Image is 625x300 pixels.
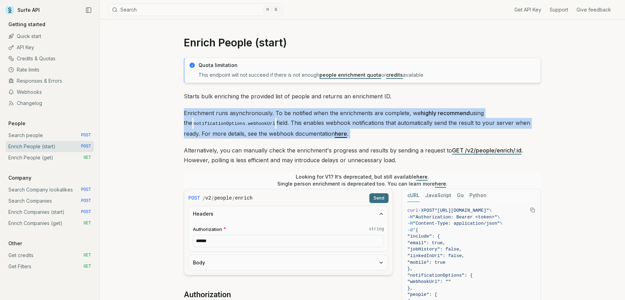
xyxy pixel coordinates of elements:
a: here [416,174,428,180]
a: Changelog [6,98,94,109]
kbd: K [272,6,280,14]
a: Search Company lookalikes POST [6,184,94,195]
span: -d [407,227,413,233]
strong: highly recommend [421,110,470,117]
button: Search⌘K [108,3,283,16]
a: Webhooks [6,87,94,98]
span: / [233,195,234,202]
span: -X [418,208,424,213]
span: "linkedInUrl": false, [407,253,465,258]
span: "people": [ [407,292,437,297]
p: Enrichment runs asynchronously. To be notified when the enrichments are complete, we using the fi... [184,108,541,138]
span: POST [81,187,91,193]
a: Quick start [6,31,94,42]
span: POST [81,209,91,215]
span: "mobile": true [407,260,445,265]
p: Other [6,240,25,247]
a: Responses & Errors [6,75,94,87]
span: / [212,195,213,202]
button: cURL [407,189,420,202]
code: notificationOptions.webhookUrl [192,120,277,128]
p: Quota limitation [198,62,536,69]
span: GET [83,264,91,269]
span: GET [83,253,91,258]
span: "notificationOptions": { [407,273,473,278]
code: string [369,226,384,232]
p: Getting started [6,21,48,28]
span: }, [407,286,413,291]
span: \ [489,208,492,213]
span: "email": true, [407,240,445,246]
span: "[URL][DOMAIN_NAME]" [435,208,489,213]
p: People [6,120,28,127]
a: Enrich Companies (start) POST [6,207,94,218]
button: Copy Text [527,205,538,215]
a: Support [550,6,568,13]
code: people [214,195,232,202]
a: Enrich People (get) GET [6,152,94,163]
span: '{ [413,227,419,233]
kbd: ⌘ [264,6,271,14]
span: }, [407,266,413,271]
span: POST [81,133,91,138]
a: Rate limits [6,64,94,75]
span: \ [500,221,503,226]
span: Authorization [193,226,222,233]
p: Looking for V1? It’s deprecated, but still available . Single person enrichment is deprecated too... [277,173,447,187]
code: enrich [235,195,253,202]
p: Company [6,174,34,181]
a: Search Companies POST [6,195,94,207]
h1: Enrich People (start) [184,36,541,49]
span: POST [188,195,200,202]
a: Give feedback [577,6,611,13]
p: This endpoint will not succeed if there is not enough or available [198,72,536,78]
p: Starts bulk enriching the provided list of people and returns an enrichment ID. [184,91,541,101]
a: people enrichment quota [319,72,381,78]
code: v2 [205,195,211,202]
span: / [203,195,205,202]
a: Get API Key [514,6,541,13]
a: here [435,181,446,187]
a: GET /v2/people/enrich/:id [452,147,521,154]
span: GET [83,155,91,160]
a: Authorization [184,290,231,300]
a: Enrich People (start) POST [6,141,94,152]
span: "include": { [407,234,440,239]
button: Body [189,255,388,270]
span: "jobHistory": false, [407,247,462,252]
button: Collapse Sidebar [83,5,94,15]
a: Enrich Companies (get) GET [6,218,94,229]
button: Headers [189,206,388,222]
span: -H [407,215,413,220]
a: here [335,130,347,137]
button: Python [469,189,487,202]
span: "Authorization: Bearer <token>" [413,215,497,220]
span: -H [407,221,413,226]
a: API Key [6,42,94,53]
a: Credits & Quotas [6,53,94,64]
a: Search people POST [6,130,94,141]
button: Send [369,193,389,203]
span: POST [81,198,91,204]
span: POST [424,208,435,213]
span: "webhookUrl": "" [407,279,451,284]
span: \ [497,215,500,220]
button: JavaScript [425,189,451,202]
span: curl [407,208,418,213]
a: Get Filters GET [6,261,94,272]
a: Get credits GET [6,250,94,261]
span: POST [81,144,91,149]
span: "Content-Type: application/json" [413,221,500,226]
a: Surfe API [6,5,40,15]
p: Alternatively, you can manually check the enrichment's progress and results by sending a request ... [184,145,541,165]
a: credits [386,72,403,78]
span: GET [83,220,91,226]
button: Go [457,189,464,202]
